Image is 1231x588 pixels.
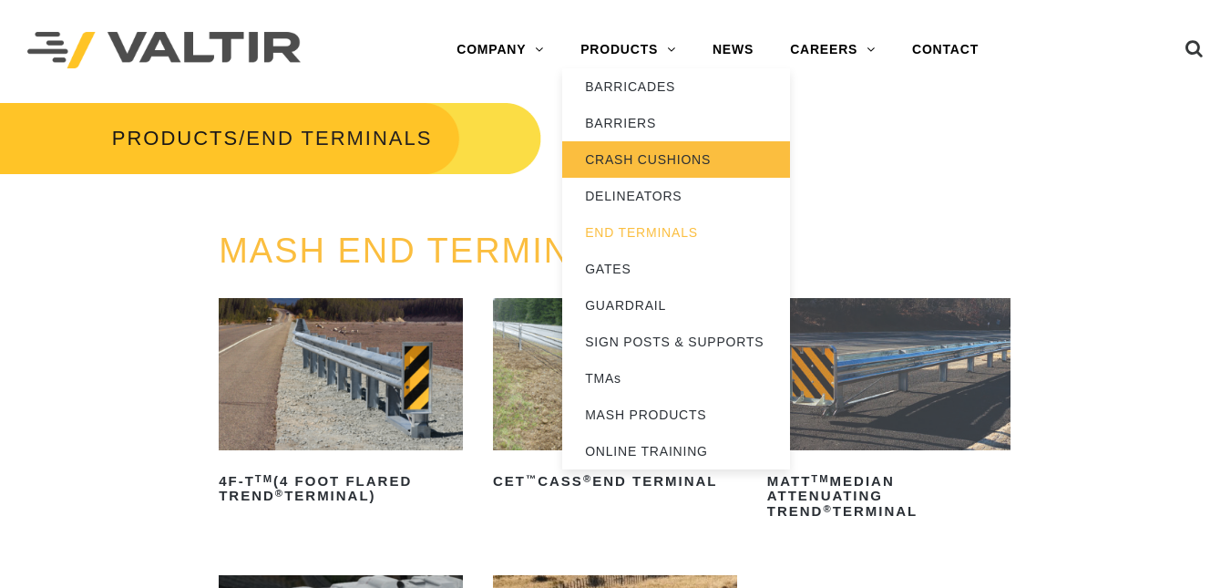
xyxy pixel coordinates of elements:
[562,141,790,178] a: CRASH CUSHIONS
[219,232,641,270] a: MASH END TERMINALS
[493,298,737,496] a: CET™CASS®End Terminal
[583,473,592,484] sup: ®
[246,127,432,150] span: END TERMINALS
[562,324,790,360] a: SIGN POSTS & SUPPORTS
[767,298,1011,526] a: MATTTMMedian Attenuating TREND®Terminal
[562,32,694,68] a: PRODUCTS
[112,127,239,150] a: PRODUCTS
[275,488,284,499] sup: ®
[894,32,997,68] a: CONTACT
[526,473,538,484] sup: ™
[562,433,790,469] a: ONLINE TRAINING
[27,32,301,69] img: Valtir
[219,467,463,511] h2: 4F-T (4 Foot Flared TREND Terminal)
[219,298,463,511] a: 4F-TTM(4 Foot Flared TREND®Terminal)
[562,287,790,324] a: GUARDRAIL
[493,467,737,496] h2: CET CASS End Terminal
[823,503,832,514] sup: ®
[562,68,790,105] a: BARRICADES
[772,32,894,68] a: CAREERS
[694,32,772,68] a: NEWS
[438,32,562,68] a: COMPANY
[562,214,790,251] a: END TERMINALS
[562,178,790,214] a: DELINEATORS
[811,473,829,484] sup: TM
[767,467,1011,526] h2: MATT Median Attenuating TREND Terminal
[562,251,790,287] a: GATES
[562,360,790,397] a: TMAs
[562,397,790,433] a: MASH PRODUCTS
[255,473,273,484] sup: TM
[562,105,790,141] a: BARRIERS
